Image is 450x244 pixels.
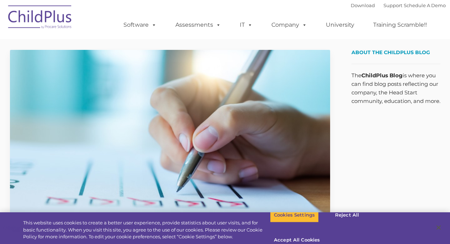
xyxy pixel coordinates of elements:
img: ChildPlus by Procare Solutions [5,0,76,36]
a: Schedule A Demo [404,2,446,8]
a: IT [233,18,260,32]
a: Download [351,2,375,8]
a: Training Scramble!! [366,18,434,32]
font: | [351,2,446,8]
p: The is where you can find blog posts reflecting our company, the Head Start community, education,... [351,71,440,105]
a: Software [116,18,164,32]
button: Close [431,220,446,235]
button: Cookies Settings [270,208,319,223]
a: Assessments [168,18,228,32]
a: Support [383,2,402,8]
img: Efficiency Boost: ChildPlus Online's Enhanced Family Pre-Application Process - Streamlining Appli... [10,50,330,230]
div: This website uses cookies to create a better user experience, provide statistics about user visit... [23,219,270,240]
a: Company [264,18,314,32]
span: About the ChildPlus Blog [351,49,430,56]
button: Reject All [325,208,369,223]
a: University [319,18,361,32]
strong: ChildPlus Blog [361,72,403,79]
